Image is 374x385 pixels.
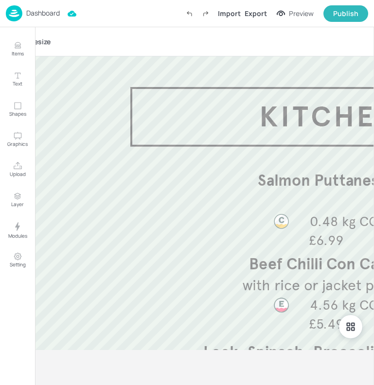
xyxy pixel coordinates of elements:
[309,315,343,332] span: £5.49
[245,8,267,18] div: Export
[6,5,22,21] img: logo-86c26b7e.jpg
[26,10,60,17] p: Dashboard
[323,5,368,22] button: Publish
[333,8,358,19] div: Publish
[28,36,53,47] span: Resize
[197,5,214,22] label: Redo (Ctrl + Y)
[271,6,320,21] button: Preview
[289,8,314,19] div: Preview
[218,8,241,18] div: Import
[181,5,197,22] label: Undo (Ctrl + Z)
[309,232,343,249] span: £6.99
